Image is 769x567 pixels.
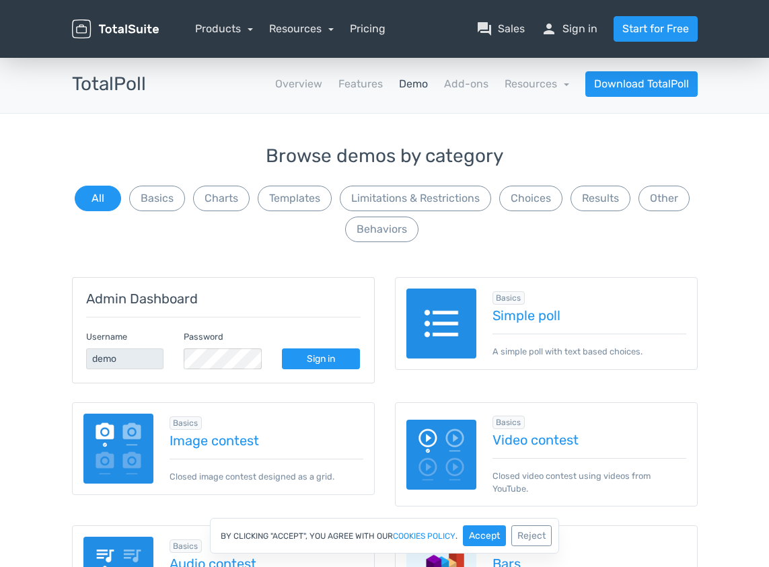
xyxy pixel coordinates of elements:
[86,330,127,343] label: Username
[210,518,559,554] div: By clicking "Accept", you agree with our .
[492,432,686,447] a: Video contest
[72,74,146,95] h3: TotalPoll
[406,289,476,358] img: text-poll.png.webp
[72,20,159,38] img: TotalSuite for WordPress
[184,330,223,343] label: Password
[541,21,597,37] a: personSign in
[492,458,686,495] p: Closed video contest using videos from YouTube.
[492,416,525,429] span: Browse all in Basics
[505,77,569,90] a: Resources
[269,22,334,35] a: Resources
[406,420,476,490] img: video-poll.png.webp
[541,21,557,37] span: person
[492,334,686,358] p: A simple poll with text based choices.
[399,76,428,92] a: Demo
[275,76,322,92] a: Overview
[476,21,492,37] span: question_answer
[499,186,562,211] button: Choices
[258,186,332,211] button: Templates
[338,76,383,92] a: Features
[282,348,360,369] a: Sign in
[193,186,250,211] button: Charts
[75,186,121,211] button: All
[614,16,698,42] a: Start for Free
[492,308,686,323] a: Simple poll
[585,71,698,97] a: Download TotalPoll
[571,186,630,211] button: Results
[476,21,525,37] a: question_answerSales
[170,416,203,430] span: Browse all in Basics
[463,525,506,546] button: Accept
[83,414,153,484] img: image-poll.png.webp
[195,22,253,35] a: Products
[129,186,185,211] button: Basics
[393,532,455,540] a: cookies policy
[492,291,525,305] span: Browse all in Basics
[345,217,418,242] button: Behaviors
[170,433,363,448] a: Image contest
[340,186,491,211] button: Limitations & Restrictions
[638,186,690,211] button: Other
[444,76,488,92] a: Add-ons
[72,146,698,167] h3: Browse demos by category
[350,21,386,37] a: Pricing
[170,459,363,483] p: Closed image contest designed as a grid.
[86,291,361,306] h5: Admin Dashboard
[511,525,552,546] button: Reject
